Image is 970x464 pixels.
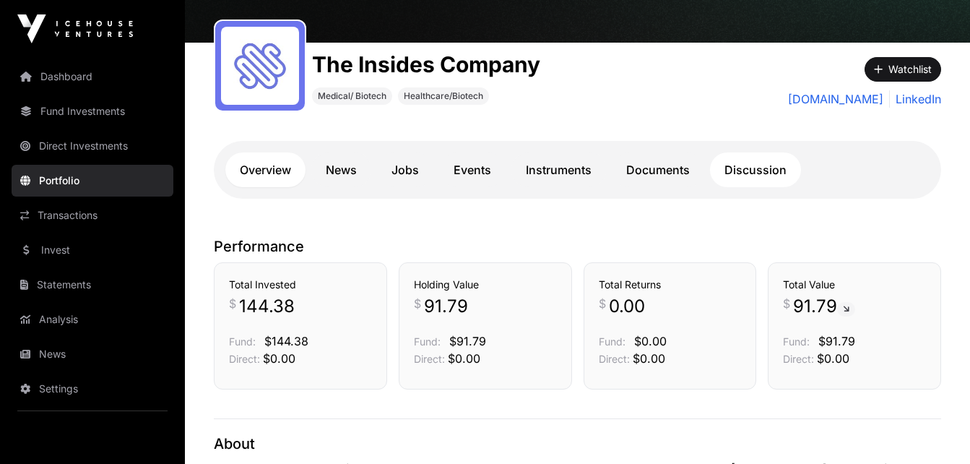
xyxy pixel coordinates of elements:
[12,130,173,162] a: Direct Investments
[898,395,970,464] iframe: Chat Widget
[414,335,441,348] span: Fund:
[12,61,173,93] a: Dashboard
[439,152,506,187] a: Events
[404,90,483,102] span: Healthcare/Biotech
[783,278,926,292] h3: Total Value
[865,57,941,82] button: Watchlist
[229,278,372,292] h3: Total Invested
[17,14,133,43] img: Icehouse Ventures Logo
[599,295,606,312] span: $
[633,351,665,366] span: $0.00
[239,295,295,318] span: 144.38
[229,353,260,365] span: Direct:
[449,334,486,348] span: $91.79
[414,353,445,365] span: Direct:
[312,51,540,77] h1: The Insides Company
[414,278,557,292] h3: Holding Value
[225,152,930,187] nav: Tabs
[783,335,810,348] span: Fund:
[710,152,801,187] a: Discussion
[448,351,480,366] span: $0.00
[12,95,173,127] a: Fund Investments
[221,27,299,105] img: the_insides_company_logo.jpeg
[377,152,433,187] a: Jobs
[599,335,625,348] span: Fund:
[783,353,814,365] span: Direct:
[634,334,667,348] span: $0.00
[424,295,468,318] span: 91.79
[889,90,941,108] a: LinkedIn
[12,165,173,197] a: Portfolio
[414,295,421,312] span: $
[12,234,173,266] a: Invest
[264,334,308,348] span: $144.38
[788,90,883,108] a: [DOMAIN_NAME]
[817,351,849,366] span: $0.00
[214,434,941,454] p: About
[311,152,371,187] a: News
[225,152,306,187] a: Overview
[12,373,173,405] a: Settings
[214,236,941,257] p: Performance
[318,90,386,102] span: Medical/ Biotech
[511,152,606,187] a: Instruments
[793,295,855,318] span: 91.79
[12,269,173,301] a: Statements
[263,351,295,366] span: $0.00
[599,353,630,365] span: Direct:
[609,295,645,318] span: 0.00
[818,334,855,348] span: $91.79
[599,278,742,292] h3: Total Returns
[612,152,704,187] a: Documents
[783,295,790,312] span: $
[12,304,173,335] a: Analysis
[12,338,173,370] a: News
[229,335,256,348] span: Fund:
[229,295,236,312] span: $
[12,199,173,231] a: Transactions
